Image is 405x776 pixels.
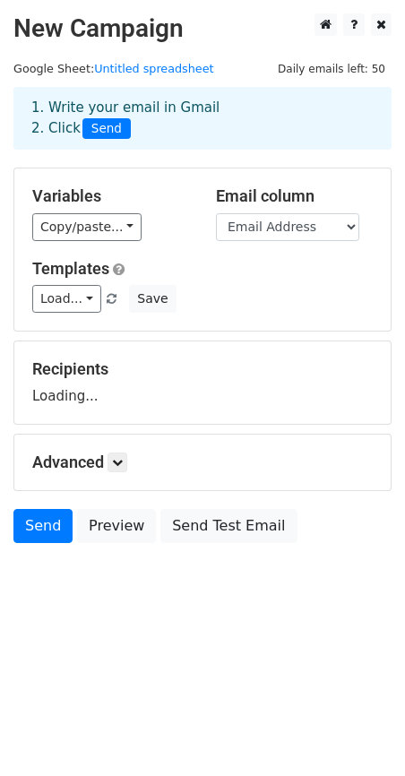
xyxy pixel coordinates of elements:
a: Templates [32,259,109,278]
a: Copy/paste... [32,213,142,241]
h2: New Campaign [13,13,392,44]
a: Send Test Email [160,509,297,543]
a: Load... [32,285,101,313]
h5: Recipients [32,359,373,379]
button: Save [129,285,176,313]
div: Loading... [32,359,373,406]
a: Untitled spreadsheet [94,62,213,75]
a: Send [13,509,73,543]
h5: Email column [216,186,373,206]
span: Send [82,118,131,140]
span: Daily emails left: 50 [271,59,392,79]
a: Preview [77,509,156,543]
div: 1. Write your email in Gmail 2. Click [18,98,387,139]
h5: Advanced [32,453,373,472]
small: Google Sheet: [13,62,214,75]
a: Daily emails left: 50 [271,62,392,75]
h5: Variables [32,186,189,206]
